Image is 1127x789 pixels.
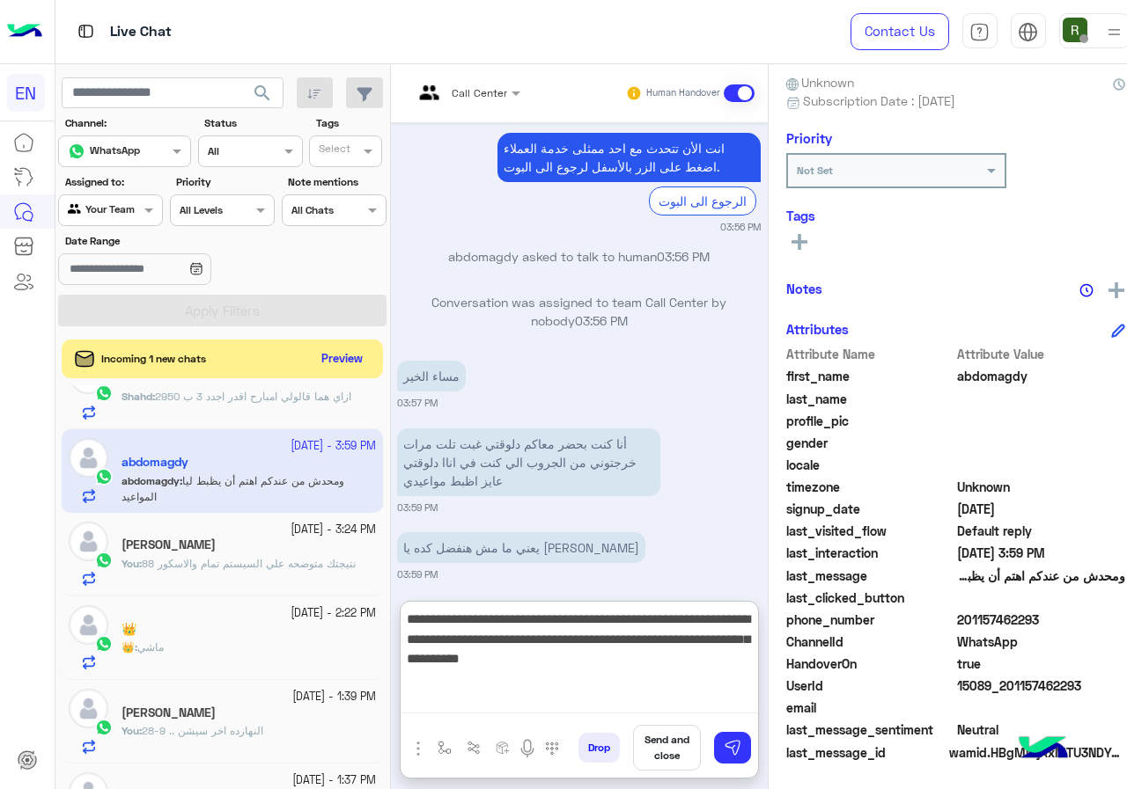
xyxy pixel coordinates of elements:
small: 03:57 PM [397,396,438,410]
img: send attachment [408,738,429,759]
img: Logo [7,13,42,50]
p: 28/9/2025, 3:59 PM [397,428,660,496]
h5: Malaka Nabil [122,537,216,552]
span: ماشي [137,640,164,654]
span: 2025-09-28T12:59:49.97Z [957,544,1125,562]
span: 15089_201157462293 [957,676,1125,695]
span: ازاي هما قالولي امبارح اقدر اجدد 3 ب 2950 [155,390,351,403]
div: Select [316,141,350,161]
span: Unknown [786,73,855,91]
span: last_message_id [786,743,946,762]
label: Status [204,115,300,131]
span: ومحدش من عندكم اهتم أن يظبط ليا المواعيد [957,566,1125,585]
img: tab [1018,22,1038,42]
span: null [957,588,1125,607]
span: 201157462293 [957,610,1125,629]
label: Priority [176,174,272,190]
span: Incoming 1 new chats [101,351,206,367]
button: Trigger scenario [459,734,488,763]
span: You [122,724,139,737]
span: last_message_sentiment [786,720,954,739]
h6: Priority [786,130,832,146]
span: نتيجتك متوضحه علي السيستم تمام والاسكور 88 [142,557,356,570]
img: defaultAdmin.png [69,689,108,728]
span: wamid.HBgMMjAxMTU3NDYyMjkzFQIAEhggQUNCNkNENTBBMzA2NUNCQkQ5RTkyNDlGMkJDNjNDQTMA [949,743,1125,762]
small: 03:59 PM [397,500,438,515]
span: search [252,83,273,104]
img: WhatsApp [95,552,113,569]
span: last_message [786,566,954,585]
img: make a call [545,742,559,756]
span: Subscription Date : [DATE] [803,91,955,110]
span: Attribute Name [786,345,954,363]
img: select flow [438,741,452,755]
h6: Notes [786,281,822,296]
label: Assigned to: [65,174,161,190]
span: 03:56 PM [575,313,628,328]
span: true [957,654,1125,673]
span: signup_date [786,500,954,518]
span: locale [786,456,954,474]
img: userImage [1063,18,1087,42]
small: 03:59 PM [397,567,438,581]
p: 28/9/2025, 3:57 PM [397,361,466,391]
img: send message [724,739,741,756]
p: Conversation was assigned to team Call Center by nobody [397,293,761,331]
img: profile [1103,21,1125,43]
h5: 👑 [122,622,136,637]
div: الرجوع الى البوت [649,186,756,216]
small: 03:56 PM [720,220,761,234]
span: profile_pic [786,412,954,430]
small: [DATE] - 1:37 PM [292,772,376,789]
button: Apply Filters [58,295,387,326]
span: phone_number [786,610,954,629]
span: null [957,434,1125,452]
button: Drop [578,733,620,763]
span: abdomagdy [957,367,1125,385]
label: Tags [316,115,385,131]
span: last_visited_flow [786,522,954,540]
span: You [122,557,139,570]
span: last_clicked_button [786,588,954,607]
label: Date Range [65,233,273,249]
small: [DATE] - 2:22 PM [291,605,376,622]
span: HandoverOn [786,654,954,673]
small: [DATE] - 3:24 PM [291,522,376,538]
b: Not Set [797,164,833,177]
img: Trigger scenario [467,741,481,755]
small: [DATE] - 1:39 PM [292,689,376,705]
span: Shahd [122,390,152,403]
span: 03:56 PM [657,249,710,264]
img: add [1109,282,1124,298]
button: Preview [313,347,370,372]
h6: Tags [786,208,1125,223]
span: email [786,698,954,717]
span: 28-9 .. النهارده اخر سيشن [142,724,263,737]
p: 28/9/2025, 3:59 PM [397,532,645,563]
span: 2025-08-17T09:59:27.97Z [957,500,1125,518]
img: defaultAdmin.png [69,605,108,645]
b: : [122,640,137,654]
span: gender [786,434,954,452]
span: ChannelId [786,632,954,651]
span: last_name [786,390,954,408]
img: tab [75,20,97,42]
a: Contact Us [851,13,949,50]
span: Unknown [957,478,1125,496]
p: abdomagdy asked to talk to human [397,247,761,266]
small: Human Handover [646,86,720,100]
p: 28/9/2025, 3:56 PM [497,133,761,182]
img: notes [1079,283,1094,297]
img: WhatsApp [95,719,113,736]
div: EN [7,74,45,112]
img: teams.png [413,85,446,114]
button: search [241,77,284,115]
span: last_interaction [786,544,954,562]
span: null [957,456,1125,474]
label: Note mentions [288,174,384,190]
b: : [122,724,142,737]
img: tab [969,22,990,42]
img: send voice note [517,738,538,759]
span: first_name [786,367,954,385]
span: 0 [957,720,1125,739]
